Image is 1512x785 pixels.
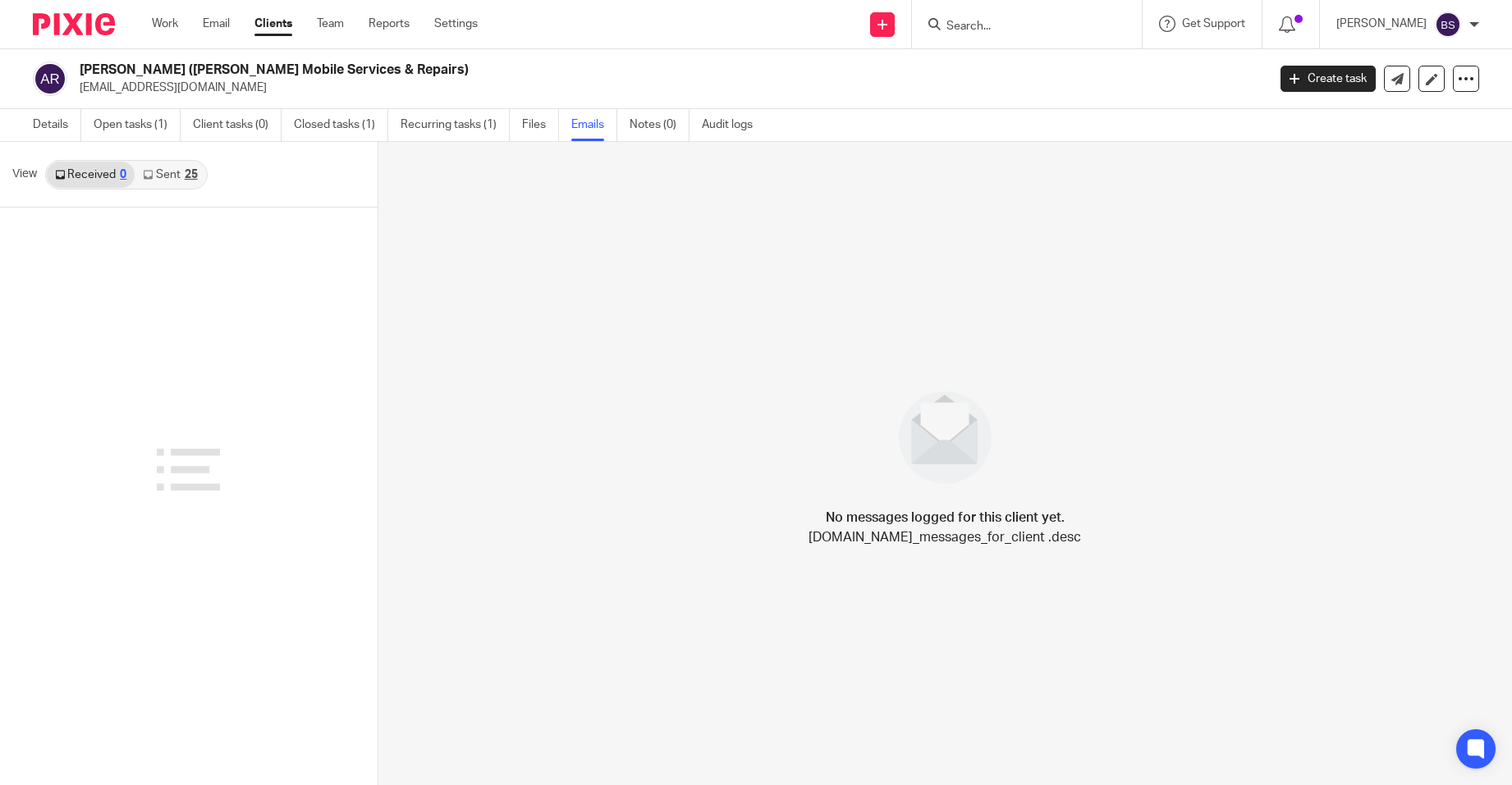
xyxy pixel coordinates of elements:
img: svg%3E [1435,11,1461,38]
a: Recurring tasks (1) [401,109,510,141]
a: Files [522,109,559,141]
h2: [PERSON_NAME] ([PERSON_NAME] Mobile Services & Repairs) [80,62,1020,79]
a: Audit logs [702,109,765,141]
p: [DOMAIN_NAME]_messages_for_client .desc [809,527,1081,547]
a: Open tasks (1) [94,109,181,141]
a: Settings [434,16,478,32]
p: [PERSON_NAME] [1336,16,1427,32]
a: Client tasks (0) [193,109,282,141]
span: View [12,166,37,183]
img: svg%3E [33,62,67,96]
a: Emails [571,109,617,141]
div: 25 [185,169,198,180]
a: Team [317,16,344,32]
input: Search [945,20,1093,34]
a: Closed tasks (1) [294,109,388,141]
div: 0 [120,169,126,180]
a: Email [203,16,230,32]
img: Pixie [33,13,115,35]
a: Details [33,109,81,141]
p: [EMAIL_ADDRESS][DOMAIN_NAME] [80,80,1256,96]
a: Received0 [47,162,135,188]
a: Notes (0) [630,109,690,141]
a: Clients [254,16,292,32]
a: Create task [1281,66,1376,92]
img: image [888,381,1002,495]
h4: No messages logged for this client yet. [826,508,1065,527]
a: Work [152,16,178,32]
span: Get Support [1182,18,1245,30]
a: Reports [369,16,410,32]
a: Sent25 [135,162,205,188]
